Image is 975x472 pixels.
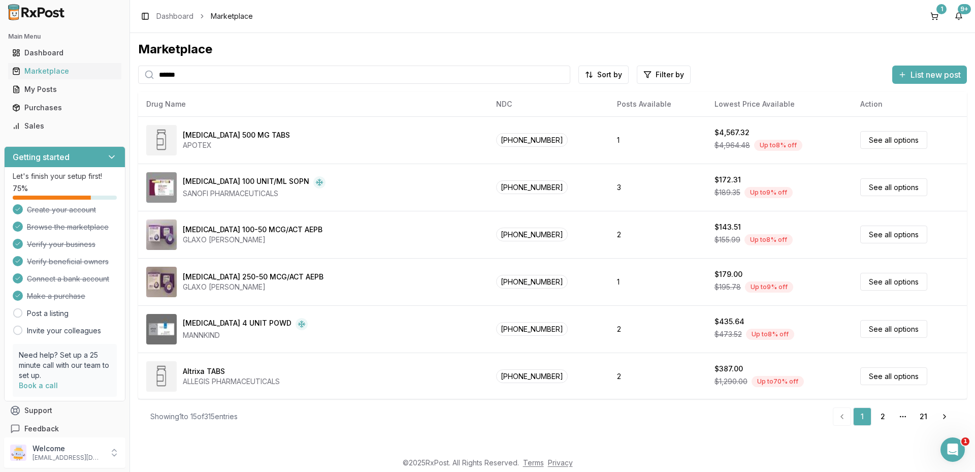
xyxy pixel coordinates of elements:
button: Filter by [637,66,691,84]
a: Post a listing [27,308,69,319]
a: 21 [914,407,932,426]
iframe: Intercom live chat [940,437,965,462]
button: Sort by [578,66,629,84]
span: [PHONE_NUMBER] [496,180,568,194]
span: Feedback [24,424,59,434]
span: Verify your business [27,239,95,249]
div: APOTEX [183,140,290,150]
span: $155.99 [714,235,740,245]
div: Marketplace [12,66,117,76]
div: [MEDICAL_DATA] 250-50 MCG/ACT AEPB [183,272,323,282]
div: Up to 8 % off [744,234,793,245]
a: Sales [8,117,121,135]
img: Abiraterone Acetate 500 MG TABS [146,125,177,155]
img: Advair Diskus 250-50 MCG/ACT AEPB [146,267,177,297]
span: [PHONE_NUMBER] [496,133,568,147]
img: Afrezza 4 UNIT POWD [146,314,177,344]
div: Up to 9 % off [744,187,793,198]
td: 3 [609,164,706,211]
button: Feedback [4,420,125,438]
div: $143.51 [714,222,741,232]
span: $1,290.00 [714,376,747,387]
button: Support [4,401,125,420]
span: Marketplace [211,11,253,21]
img: RxPost Logo [4,4,69,20]
span: 75 % [13,183,28,194]
span: 1 [961,437,969,446]
a: See all options [860,367,927,385]
div: Up to 9 % off [745,281,793,293]
span: Browse the marketplace [27,222,109,232]
h2: Main Menu [8,33,121,41]
span: $195.78 [714,282,741,292]
button: Sales [4,118,125,134]
td: 2 [609,353,706,400]
div: Altrixa TABS [183,366,225,376]
div: Purchases [12,103,117,113]
a: 1 [853,407,871,426]
div: $179.00 [714,269,742,279]
td: 2 [609,211,706,258]
span: Connect a bank account [27,274,109,284]
span: Verify beneficial owners [27,257,109,267]
a: See all options [860,131,927,149]
a: See all options [860,226,927,243]
a: Purchases [8,99,121,117]
div: $435.64 [714,317,744,327]
span: Create your account [27,205,96,215]
span: $473.52 [714,329,742,339]
div: $172.31 [714,175,741,185]
a: See all options [860,178,927,196]
p: Welcome [32,444,103,454]
div: GLAXO [PERSON_NAME] [183,282,323,292]
div: Sales [12,121,117,131]
div: [MEDICAL_DATA] 100-50 MCG/ACT AEPB [183,225,322,235]
td: 2 [609,305,706,353]
div: 1 [936,4,947,14]
button: Purchases [4,100,125,116]
a: Book a call [19,381,58,390]
a: Dashboard [8,44,121,62]
div: GLAXO [PERSON_NAME] [183,235,322,245]
img: Altrixa TABS [146,361,177,392]
div: SANOFI PHARMACEUTICALS [183,188,326,199]
span: $4,964.48 [714,140,750,150]
span: $189.35 [714,187,740,198]
span: Filter by [656,70,684,80]
a: Privacy [548,458,573,467]
div: [MEDICAL_DATA] 500 MG TABS [183,130,290,140]
span: [PHONE_NUMBER] [496,228,568,241]
a: List new post [892,71,967,81]
span: [PHONE_NUMBER] [496,369,568,383]
div: Dashboard [12,48,117,58]
button: 1 [926,8,942,24]
div: $4,567.32 [714,128,750,138]
span: [PHONE_NUMBER] [496,322,568,336]
th: Drug Name [138,92,488,116]
div: $387.00 [714,364,743,374]
div: ALLEGIS PHARMACEUTICALS [183,376,280,387]
img: Advair Diskus 100-50 MCG/ACT AEPB [146,219,177,250]
a: See all options [860,320,927,338]
span: List new post [911,69,961,81]
button: List new post [892,66,967,84]
p: [EMAIL_ADDRESS][DOMAIN_NAME] [32,454,103,462]
button: Marketplace [4,63,125,79]
a: Go to next page [934,407,955,426]
div: 9+ [958,4,971,14]
div: Up to 8 % off [746,329,794,340]
span: Sort by [597,70,622,80]
div: Up to 70 % off [752,376,804,387]
p: Need help? Set up a 25 minute call with our team to set up. [19,350,111,381]
a: See all options [860,273,927,291]
th: Lowest Price Available [706,92,853,116]
th: NDC [488,92,609,116]
div: Showing 1 to 15 of 315 entries [150,412,238,422]
div: MANNKIND [183,330,308,340]
div: [MEDICAL_DATA] 4 UNIT POWD [183,318,291,330]
nav: breadcrumb [156,11,253,21]
th: Posts Available [609,92,706,116]
div: [MEDICAL_DATA] 100 UNIT/ML SOPN [183,176,309,188]
a: Invite your colleagues [27,326,101,336]
button: Dashboard [4,45,125,61]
